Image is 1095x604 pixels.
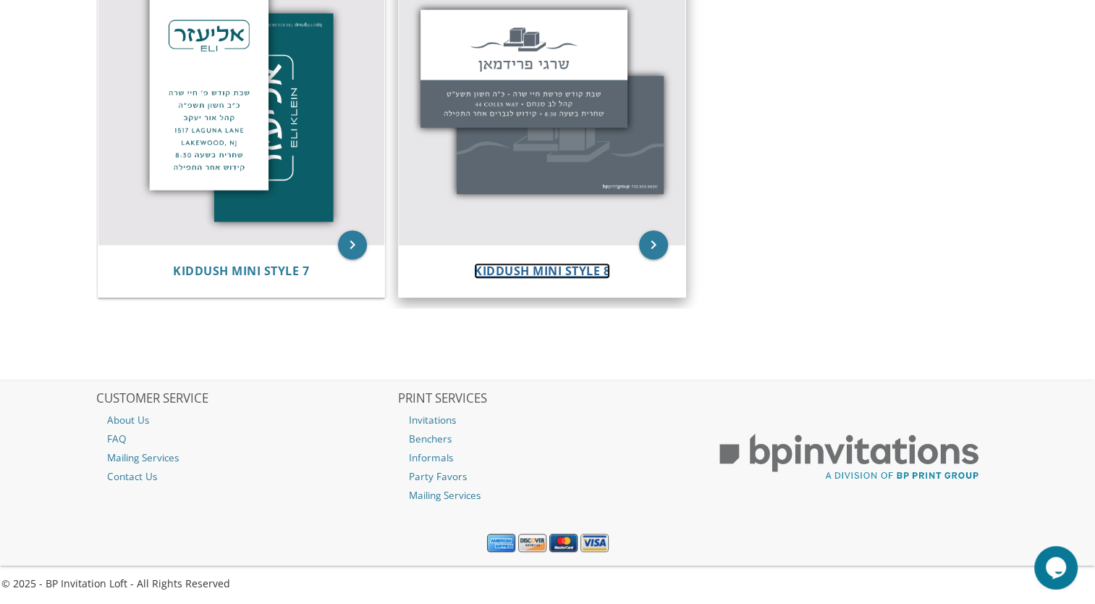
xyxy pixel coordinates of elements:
[699,421,999,493] img: BP Print Group
[173,264,309,278] a: Kiddush Mini Style 7
[398,429,698,448] a: Benchers
[487,534,515,553] img: American Express
[96,448,396,467] a: Mailing Services
[173,263,309,279] span: Kiddush Mini Style 7
[639,230,668,259] a: keyboard_arrow_right
[398,486,698,505] a: Mailing Services
[549,534,578,553] img: MasterCard
[1034,546,1081,590] iframe: chat widget
[398,448,698,467] a: Informals
[398,411,698,429] a: Invitations
[96,411,396,429] a: About Us
[338,230,367,259] a: keyboard_arrow_right
[96,392,396,406] h2: CUSTOMER SERVICE
[474,263,610,279] span: Kiddush Mini Style 8
[398,392,698,406] h2: PRINT SERVICES
[96,467,396,486] a: Contact Us
[96,429,396,448] a: FAQ
[398,467,698,486] a: Party Favors
[518,534,546,553] img: Discover
[474,264,610,278] a: Kiddush Mini Style 8
[580,534,609,553] img: Visa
